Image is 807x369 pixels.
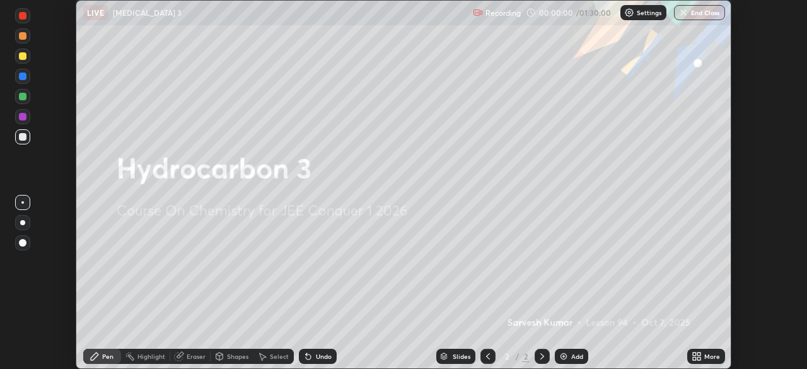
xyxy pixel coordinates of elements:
[485,8,521,18] p: Recording
[102,353,113,360] div: Pen
[113,8,182,18] p: [MEDICAL_DATA] 3
[227,353,248,360] div: Shapes
[316,353,332,360] div: Undo
[559,351,569,361] img: add-slide-button
[187,353,206,360] div: Eraser
[637,9,661,16] p: Settings
[704,353,720,360] div: More
[516,353,520,360] div: /
[501,353,513,360] div: 2
[270,353,289,360] div: Select
[571,353,583,360] div: Add
[624,8,634,18] img: class-settings-icons
[453,353,470,360] div: Slides
[522,351,530,362] div: 2
[678,8,688,18] img: end-class-cross
[674,5,725,20] button: End Class
[137,353,165,360] div: Highlight
[473,8,483,18] img: recording.375f2c34.svg
[87,8,104,18] p: LIVE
